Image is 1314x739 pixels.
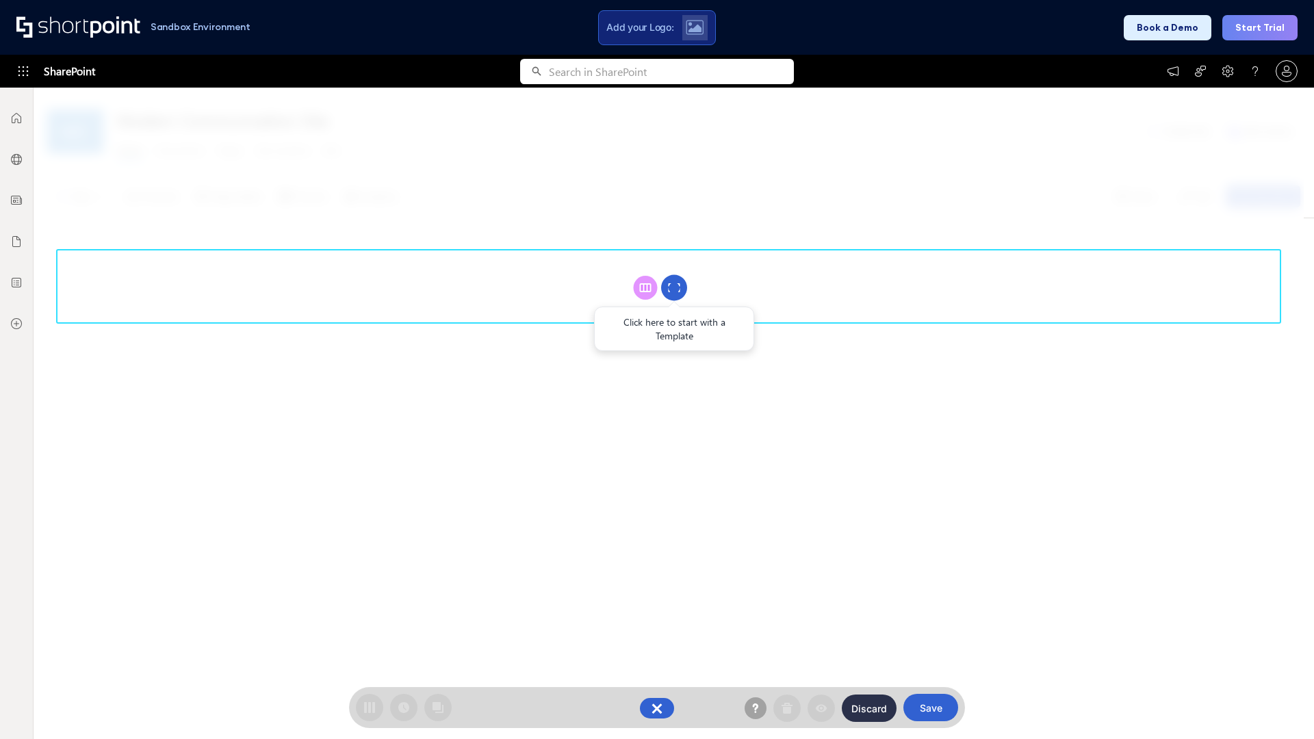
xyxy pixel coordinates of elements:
[842,695,897,722] button: Discard
[44,55,95,88] span: SharePoint
[1124,15,1211,40] button: Book a Demo
[1222,15,1298,40] button: Start Trial
[151,23,250,31] h1: Sandbox Environment
[549,59,794,84] input: Search in SharePoint
[606,21,673,34] span: Add your Logo:
[903,694,958,721] button: Save
[686,20,704,35] img: Upload logo
[1246,673,1314,739] iframe: Chat Widget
